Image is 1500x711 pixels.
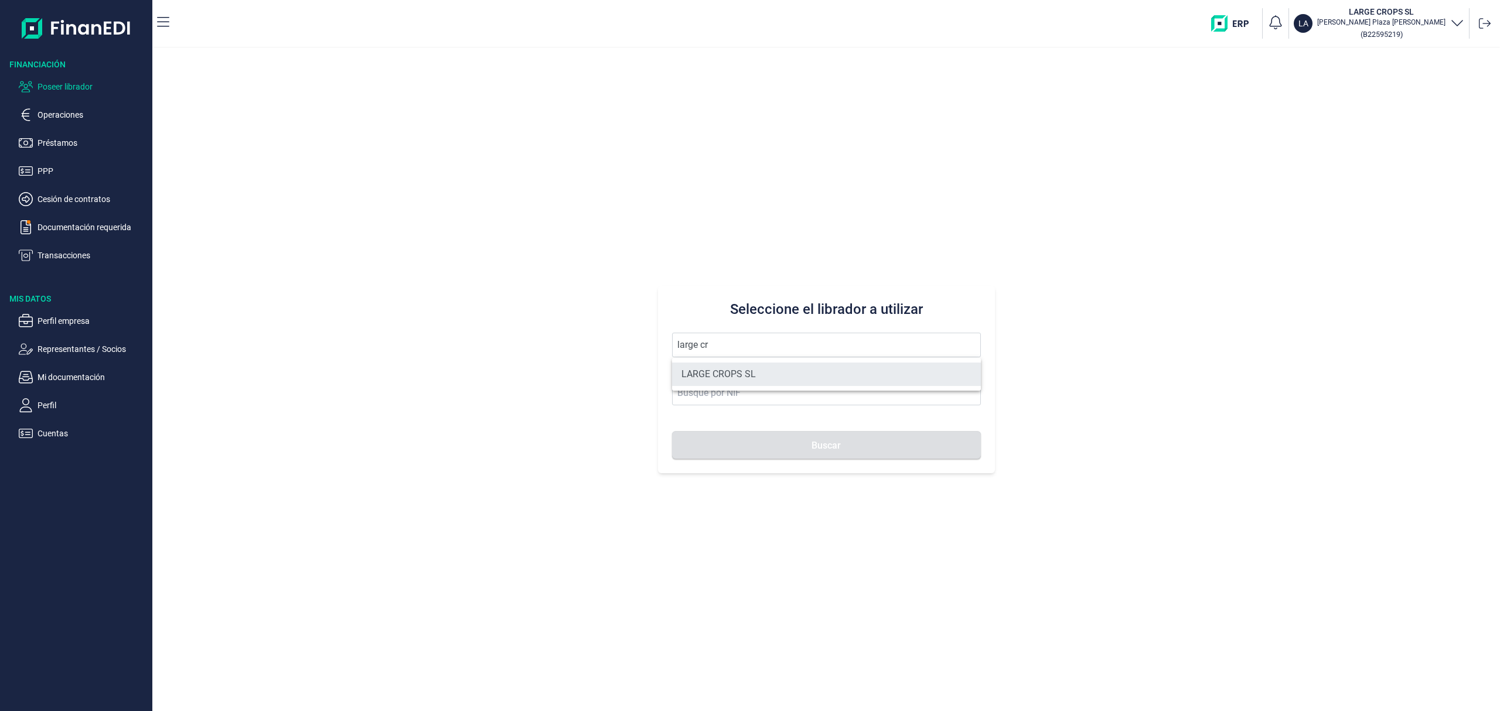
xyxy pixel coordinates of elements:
p: Transacciones [37,248,148,262]
button: Documentación requerida [19,220,148,234]
button: Operaciones [19,108,148,122]
p: Representantes / Socios [37,342,148,356]
input: Seleccione la razón social [672,333,981,357]
img: erp [1211,15,1257,32]
button: Préstamos [19,136,148,150]
button: Poseer librador [19,80,148,94]
button: Cesión de contratos [19,192,148,206]
p: Mi documentación [37,370,148,384]
p: LA [1298,18,1308,29]
button: Mi documentación [19,370,148,384]
p: Cesión de contratos [37,192,148,206]
button: Representantes / Socios [19,342,148,356]
button: Perfil [19,398,148,412]
span: Buscar [812,441,841,450]
p: Poseer librador [37,80,148,94]
button: Transacciones [19,248,148,262]
p: Préstamos [37,136,148,150]
h3: LARGE CROPS SL [1317,6,1446,18]
p: Perfil empresa [37,314,148,328]
p: Documentación requerida [37,220,148,234]
p: [PERSON_NAME] Plaza [PERSON_NAME] [1317,18,1446,27]
p: Operaciones [37,108,148,122]
h3: Seleccione el librador a utilizar [672,300,981,319]
input: Busque por NIF [672,381,981,405]
li: LARGE CROPS SL [672,363,981,386]
p: Perfil [37,398,148,412]
button: LALARGE CROPS SL[PERSON_NAME] Plaza [PERSON_NAME](B22595219) [1294,6,1464,41]
p: Cuentas [37,426,148,440]
button: PPP [19,164,148,178]
button: Buscar [672,431,981,459]
p: PPP [37,164,148,178]
img: Logo de aplicación [22,9,131,47]
button: Perfil empresa [19,314,148,328]
small: Copiar cif [1361,30,1403,39]
button: Cuentas [19,426,148,440]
